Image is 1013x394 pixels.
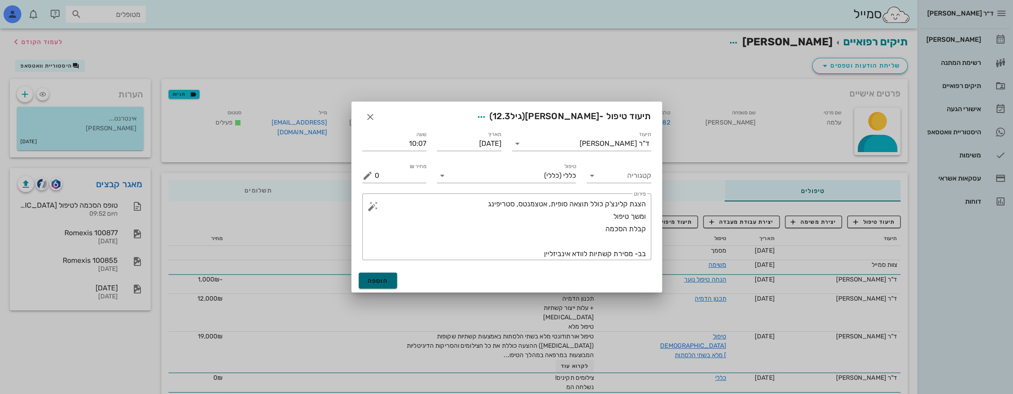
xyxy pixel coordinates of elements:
[634,191,646,197] label: פירוט
[563,172,576,180] span: כללי
[487,131,501,138] label: תאריך
[489,111,525,121] span: (גיל )
[368,277,388,285] span: הוספה
[512,137,651,151] div: תיעודד"ר [PERSON_NAME]
[492,111,510,121] span: 12.3
[565,163,576,170] label: טיפול
[416,131,427,138] label: שעה
[362,170,373,181] button: מחיר ₪ appended action
[473,109,651,125] span: תיעוד טיפול -
[639,131,651,138] label: תיעוד
[580,140,649,148] div: ד"ר [PERSON_NAME]
[544,172,561,180] span: (כללי)
[410,163,427,170] label: מחיר ₪
[359,273,397,289] button: הוספה
[525,111,599,121] span: [PERSON_NAME]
